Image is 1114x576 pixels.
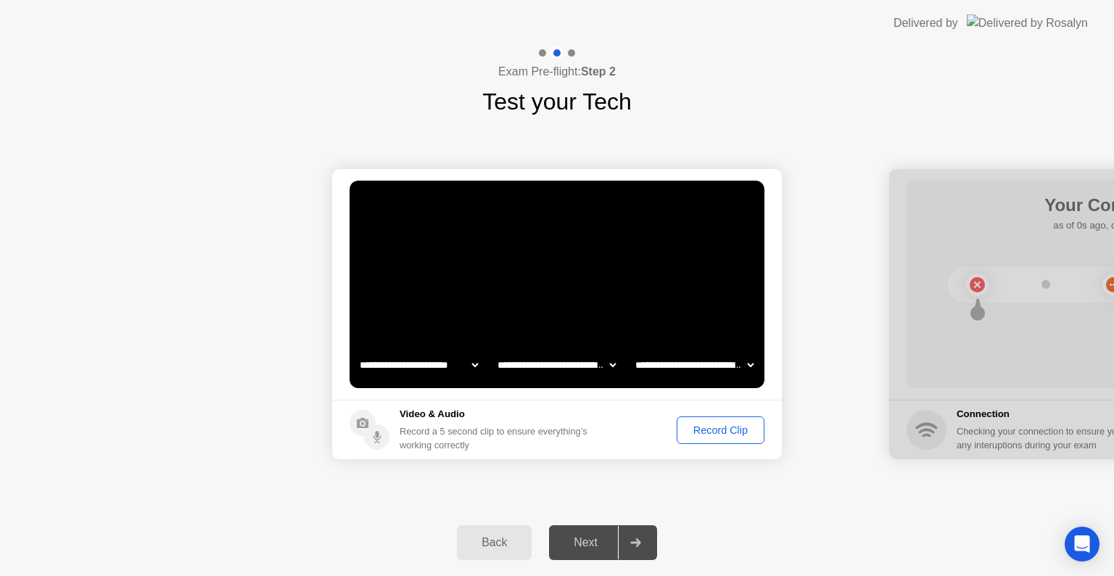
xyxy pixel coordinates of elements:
[549,525,657,560] button: Next
[632,350,756,379] select: Available microphones
[457,525,532,560] button: Back
[400,424,593,452] div: Record a 5 second clip to ensure everything’s working correctly
[357,350,481,379] select: Available cameras
[461,536,527,549] div: Back
[553,536,618,549] div: Next
[677,416,764,444] button: Record Clip
[400,407,593,421] h5: Video & Audio
[967,15,1088,31] img: Delivered by Rosalyn
[581,65,616,78] b: Step 2
[498,63,616,81] h4: Exam Pre-flight:
[682,424,759,436] div: Record Clip
[894,15,958,32] div: Delivered by
[1065,527,1099,561] div: Open Intercom Messenger
[495,350,619,379] select: Available speakers
[482,84,632,119] h1: Test your Tech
